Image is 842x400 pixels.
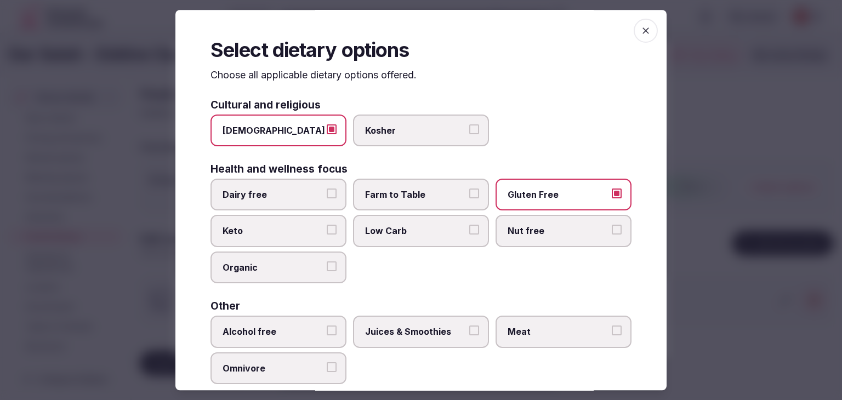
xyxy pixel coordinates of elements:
[327,188,337,198] button: Dairy free
[223,261,323,273] span: Organic
[223,188,323,201] span: Dairy free
[223,362,323,374] span: Omnivore
[365,225,466,237] span: Low Carb
[508,188,608,201] span: Gluten Free
[327,225,337,235] button: Keto
[365,188,466,201] span: Farm to Table
[469,124,479,134] button: Kosher
[508,225,608,237] span: Nut free
[210,301,240,311] h3: Other
[365,325,466,338] span: Juices & Smoothies
[327,362,337,372] button: Omnivore
[223,124,323,136] span: [DEMOGRAPHIC_DATA]
[210,36,631,64] h2: Select dietary options
[210,164,348,174] h3: Health and wellness focus
[327,261,337,271] button: Organic
[365,124,466,136] span: Kosher
[612,325,622,335] button: Meat
[327,325,337,335] button: Alcohol free
[469,188,479,198] button: Farm to Table
[508,325,608,338] span: Meat
[327,124,337,134] button: [DEMOGRAPHIC_DATA]
[612,188,622,198] button: Gluten Free
[223,225,323,237] span: Keto
[223,325,323,338] span: Alcohol free
[210,68,631,82] p: Choose all applicable dietary options offered.
[469,325,479,335] button: Juices & Smoothies
[469,225,479,235] button: Low Carb
[612,225,622,235] button: Nut free
[210,100,321,110] h3: Cultural and religious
